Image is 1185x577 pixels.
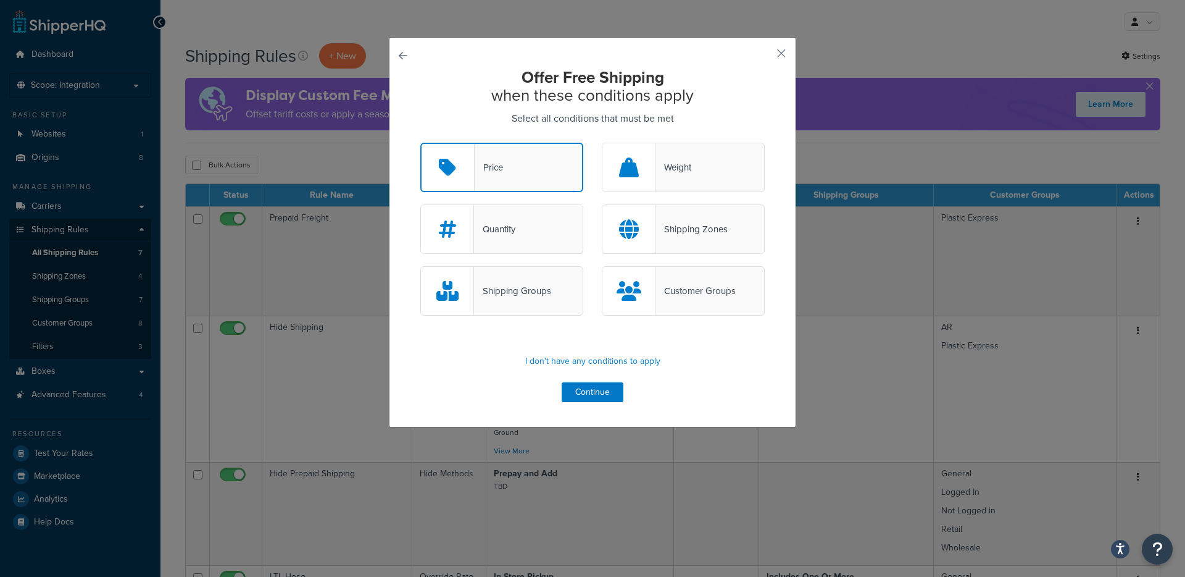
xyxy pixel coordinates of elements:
[420,69,765,104] h2: when these conditions apply
[562,382,623,402] button: Continue
[655,282,736,300] div: Customer Groups
[475,159,503,176] div: Price
[655,221,728,238] div: Shipping Zones
[655,159,691,176] div: Weight
[522,65,664,89] strong: Offer Free Shipping
[420,110,765,127] p: Select all conditions that must be met
[1142,534,1173,565] button: Open Resource Center
[474,221,515,238] div: Quantity
[474,282,551,300] div: Shipping Groups
[420,353,765,370] p: I don't have any conditions to apply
